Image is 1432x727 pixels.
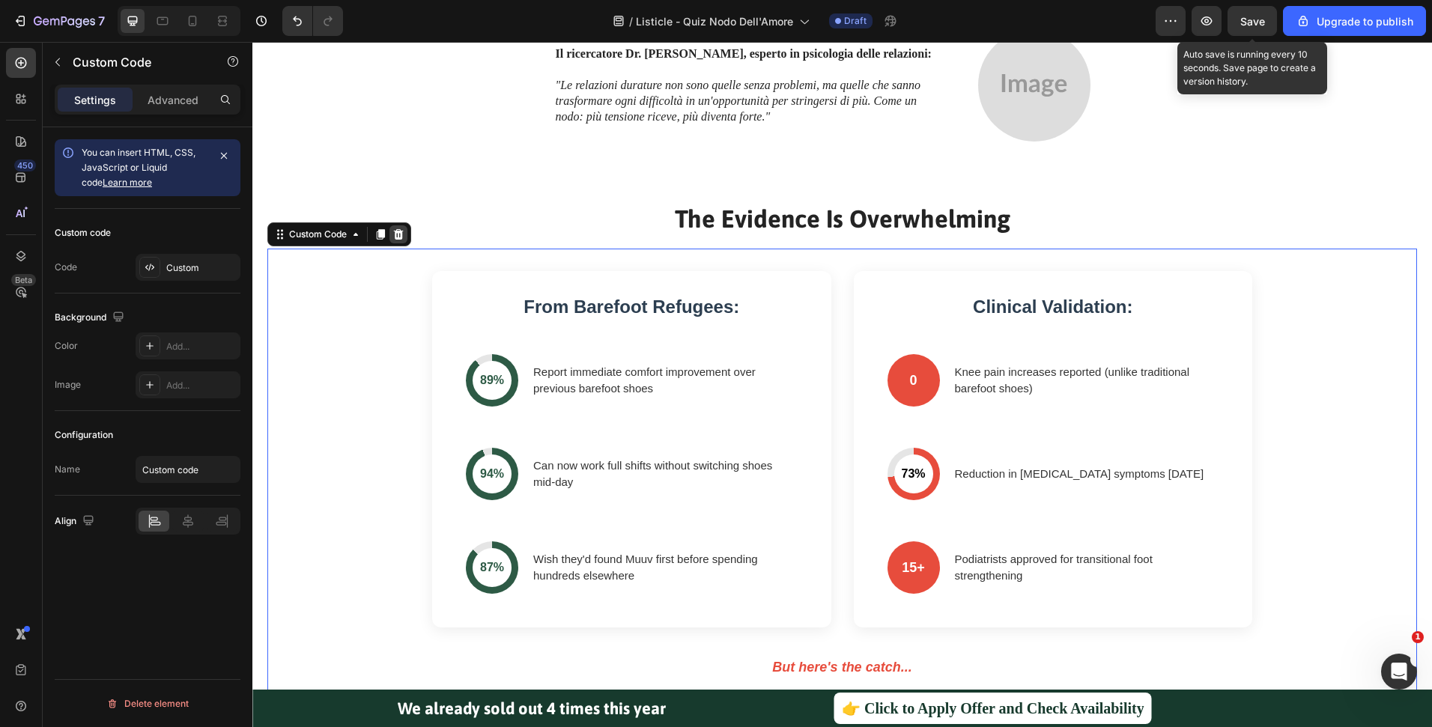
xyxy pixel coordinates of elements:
button: Upgrade to publish [1283,6,1426,36]
h3: Clinical Validation: [624,252,978,279]
div: Code [55,261,77,274]
div: Custom [166,261,237,275]
span: 1 [1412,631,1424,643]
span: Draft [844,14,867,28]
div: 450 [14,159,36,171]
div: Beta [11,274,36,286]
p: Settings [74,92,116,108]
div: Align [55,511,97,532]
div: Podiatrists approved for transitional foot strengthening [703,509,967,543]
div: Add... [166,340,237,353]
div: Undo/Redo [282,6,343,36]
p: Custom Code [73,53,200,71]
span: 15+ [649,516,673,536]
div: But here's the catch... [180,615,1000,636]
div: Reduction in [MEDICAL_DATA] symptoms [DATE] [703,424,952,441]
div: Image [55,378,81,392]
div: Name [55,463,80,476]
a: 👉 Click to Apply Offer and Check Availability [582,651,899,682]
div: Upgrade to publish [1296,13,1413,29]
iframe: Intercom live chat [1381,654,1417,690]
span: 94% [228,423,252,441]
a: Learn more [103,177,152,188]
span: You can insert HTML, CSS, JavaScript or Liquid code [82,147,195,188]
button: Save [1228,6,1277,36]
span: 89% [228,329,252,347]
span: 73% [649,423,673,441]
div: Can now work full shifts without switching shoes mid-day [281,416,545,449]
iframe: Design area [252,42,1432,727]
div: Custom code [55,226,111,240]
span: / [629,13,633,29]
p: Advanced [148,92,198,108]
span: Listicle - Quiz Nodo Dell'Amore [636,13,793,29]
div: Color [55,339,78,353]
p: 👉 Click to Apply Offer and Check Availability [589,653,892,680]
div: Delete element [106,695,189,713]
span: 0 [657,329,664,349]
div: Knee pain increases reported (unlike traditional barefoot shoes) [703,322,967,356]
h2: The Evidence Is Overwhelming [15,159,1165,195]
button: 7 [6,6,112,36]
div: Background [55,308,127,328]
span: Save [1240,15,1265,28]
span: 87% [228,517,252,535]
div: Wish they'd found Muuv first before spending hundreds elsewhere [281,509,545,543]
h3: From Barefoot Refugees: [202,252,556,279]
div: Report immediate comfort improvement over previous barefoot shoes [281,322,545,356]
p: 7 [98,12,105,30]
button: Delete element [55,692,240,716]
div: Add... [166,379,237,392]
div: Configuration [55,428,113,442]
i: "Le relazioni durature non sono quelle senza problemi, ma quelle che sanno trasformare ogni diffi... [303,37,669,81]
div: Custom Code [34,186,97,199]
strong: Il ricercatore Dr. [PERSON_NAME], esperto in psicologia delle relazioni: [303,5,679,18]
